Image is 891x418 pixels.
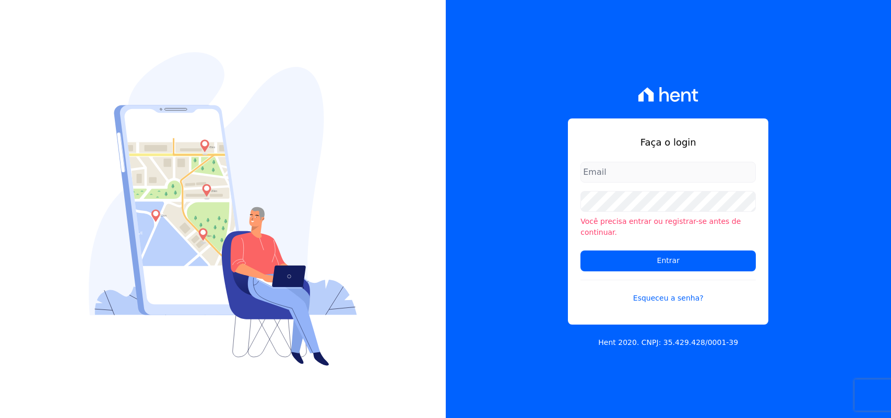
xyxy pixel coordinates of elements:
[598,337,738,348] p: Hent 2020. CNPJ: 35.429.428/0001-39
[89,52,357,366] img: Login
[580,135,756,149] h1: Faça o login
[580,250,756,271] input: Entrar
[580,280,756,304] a: Esqueceu a senha?
[580,216,756,238] li: Você precisa entrar ou registrar-se antes de continuar.
[580,162,756,183] input: Email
